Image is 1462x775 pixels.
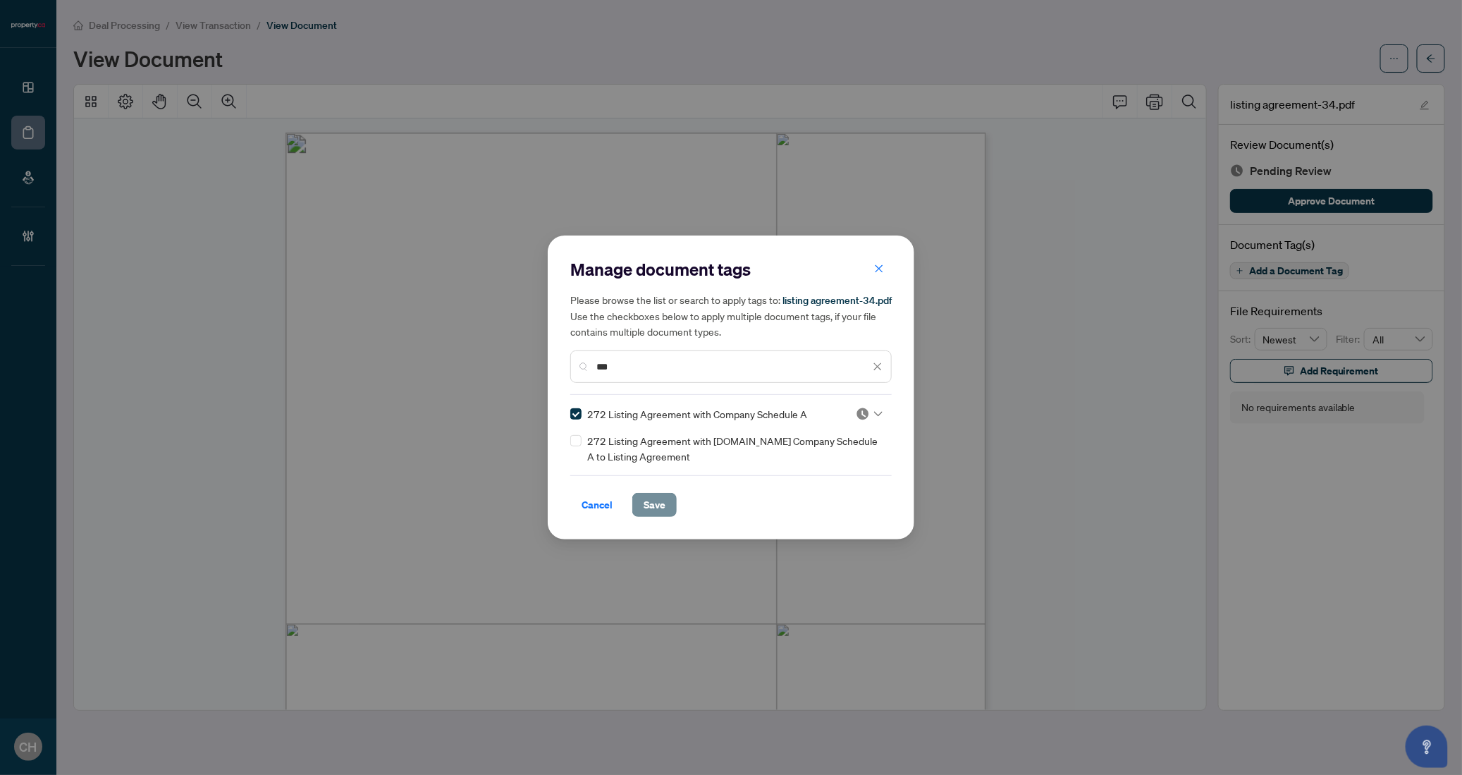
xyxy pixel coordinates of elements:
[644,494,665,516] span: Save
[874,264,884,274] span: close
[570,292,892,339] h5: Please browse the list or search to apply tags to: Use the checkboxes below to apply multiple doc...
[782,294,892,307] span: listing agreement-34.pdf
[856,407,883,421] span: Pending Review
[570,493,624,517] button: Cancel
[587,406,807,422] span: 272 Listing Agreement with Company Schedule A
[873,362,883,372] span: close
[632,493,677,517] button: Save
[570,258,892,281] h2: Manage document tags
[582,494,613,516] span: Cancel
[856,407,870,421] img: status
[587,433,883,464] span: 272 Listing Agreement with [DOMAIN_NAME] Company Schedule A to Listing Agreement
[1406,726,1448,768] button: Open asap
